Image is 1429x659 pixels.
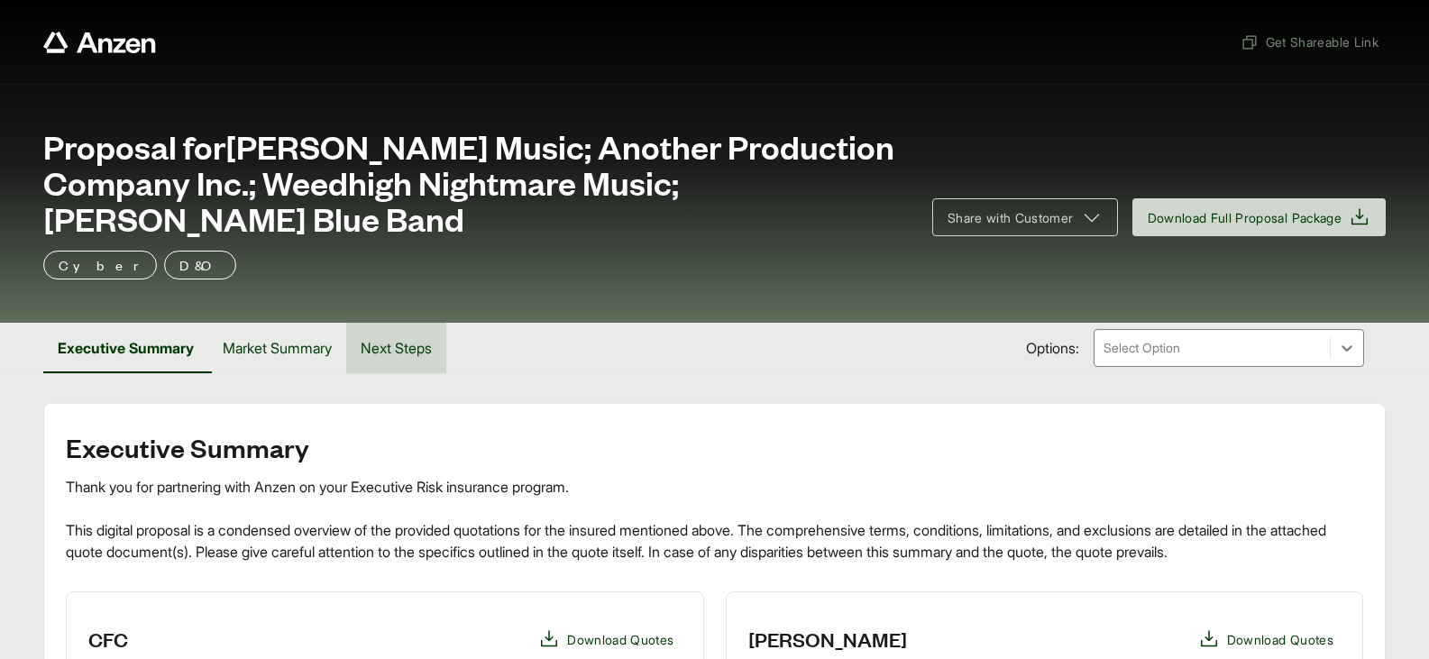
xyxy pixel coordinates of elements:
button: Share with Customer [932,198,1118,236]
h2: Executive Summary [66,433,1363,462]
button: Get Shareable Link [1233,25,1386,59]
button: Executive Summary [43,323,208,373]
span: Download Quotes [567,630,673,649]
h3: [PERSON_NAME] [748,626,907,653]
span: Proposal for [PERSON_NAME] Music; Another Production Company Inc.; Weedhigh Nightmare Music; [PER... [43,128,911,236]
button: Download Quotes [531,621,681,657]
span: Download Quotes [1227,630,1333,649]
button: Next Steps [346,323,446,373]
span: Share with Customer [948,208,1074,227]
span: Download Full Proposal Package [1148,208,1342,227]
span: Get Shareable Link [1241,32,1379,51]
button: Download Quotes [1191,621,1341,657]
div: Thank you for partnering with Anzen on your Executive Risk insurance program. This digital propos... [66,476,1363,563]
button: Market Summary [208,323,346,373]
span: Options: [1026,337,1079,359]
button: Download Full Proposal Package [1132,198,1387,236]
p: Cyber [59,254,142,276]
p: D&O [179,254,221,276]
a: Anzen website [43,32,156,53]
h3: CFC [88,626,128,653]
